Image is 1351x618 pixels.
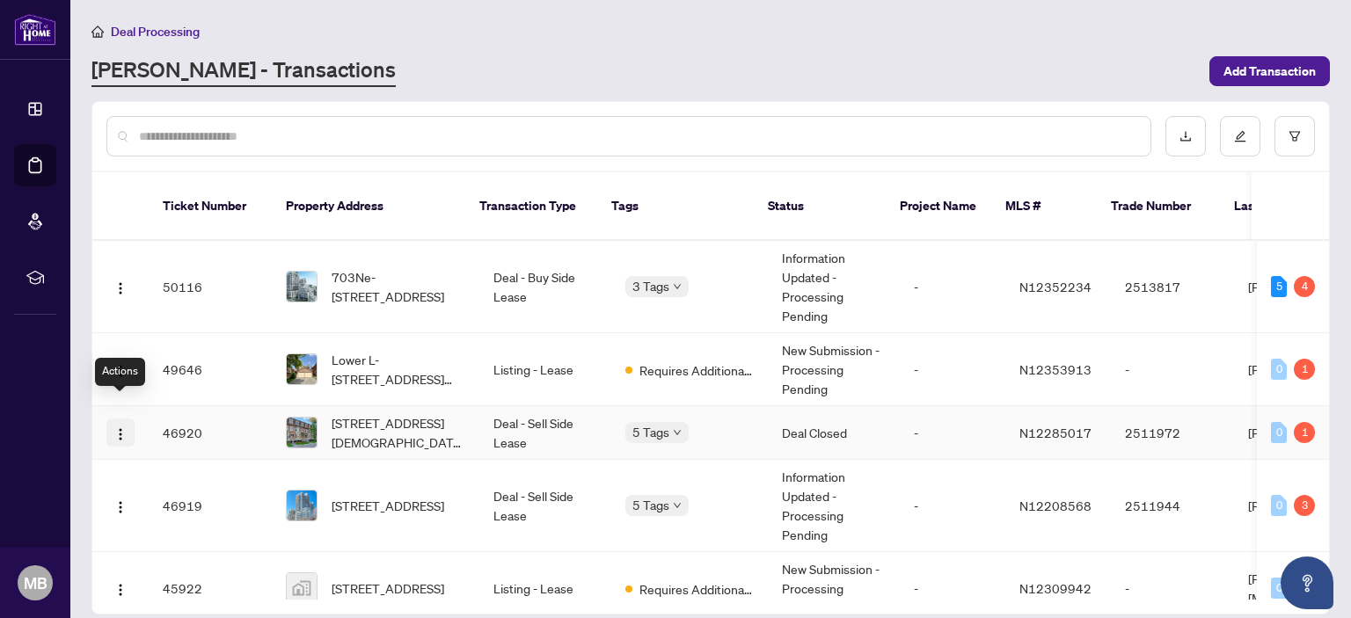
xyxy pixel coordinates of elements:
[1294,359,1315,380] div: 1
[1019,361,1092,377] span: N12353913
[900,406,1005,460] td: -
[149,406,272,460] td: 46920
[1220,116,1260,156] button: edit
[106,418,135,447] button: Logo
[1294,495,1315,516] div: 3
[1111,406,1234,460] td: 2511972
[106,273,135,301] button: Logo
[1289,130,1301,142] span: filter
[991,172,1097,241] th: MLS #
[106,491,135,520] button: Logo
[1111,333,1234,406] td: -
[1271,578,1287,599] div: 0
[1165,116,1206,156] button: download
[768,241,900,333] td: Information Updated - Processing Pending
[1097,172,1220,241] th: Trade Number
[1223,57,1316,85] span: Add Transaction
[1271,422,1287,443] div: 0
[673,501,682,510] span: down
[1294,276,1315,297] div: 4
[91,25,104,38] span: home
[900,460,1005,552] td: -
[1019,580,1092,596] span: N12309942
[149,460,272,552] td: 46919
[1294,422,1315,443] div: 1
[149,333,272,406] td: 49646
[149,172,272,241] th: Ticket Number
[113,583,128,597] img: Logo
[479,333,611,406] td: Listing - Lease
[113,500,128,514] img: Logo
[113,427,128,441] img: Logo
[1179,130,1192,142] span: download
[768,406,900,460] td: Deal Closed
[1281,556,1333,609] button: Open asap
[1209,56,1330,86] button: Add Transaction
[632,276,669,296] span: 3 Tags
[332,413,465,452] span: [STREET_ADDRESS][DEMOGRAPHIC_DATA][PERSON_NAME]
[768,460,900,552] td: Information Updated - Processing Pending
[597,172,754,241] th: Tags
[287,418,317,447] img: thumbnail-img
[106,574,135,602] button: Logo
[1019,279,1092,294] span: N12352234
[24,571,47,595] span: MB
[95,358,145,386] div: Actions
[465,172,597,241] th: Transaction Type
[639,579,754,599] span: Requires Additional Docs
[886,172,991,241] th: Project Name
[1271,276,1287,297] div: 5
[479,406,611,460] td: Deal - Sell Side Lease
[1111,460,1234,552] td: 2511944
[332,496,444,515] span: [STREET_ADDRESS]
[287,491,317,520] img: thumbnail-img
[632,422,669,442] span: 5 Tags
[479,460,611,552] td: Deal - Sell Side Lease
[332,578,444,598] span: [STREET_ADDRESS]
[1111,241,1234,333] td: 2513817
[287,354,317,384] img: thumbnail-img
[768,333,900,406] td: New Submission - Processing Pending
[673,282,682,291] span: down
[1019,425,1092,440] span: N12285017
[272,172,465,241] th: Property Address
[1019,498,1092,513] span: N12208568
[1271,495,1287,516] div: 0
[900,333,1005,406] td: -
[673,428,682,437] span: down
[479,241,611,333] td: Deal - Buy Side Lease
[14,13,56,46] img: logo
[632,495,669,515] span: 5 Tags
[1271,359,1287,380] div: 0
[1234,130,1246,142] span: edit
[332,267,465,306] span: 703Ne-[STREET_ADDRESS]
[639,360,754,380] span: Requires Additional Docs
[1274,116,1315,156] button: filter
[900,241,1005,333] td: -
[113,281,128,295] img: Logo
[287,573,317,603] img: thumbnail-img
[111,24,200,40] span: Deal Processing
[149,241,272,333] td: 50116
[754,172,886,241] th: Status
[332,350,465,389] span: Lower L-[STREET_ADDRESS][PERSON_NAME]
[106,355,135,383] button: Logo
[287,272,317,302] img: thumbnail-img
[91,55,396,87] a: [PERSON_NAME] - Transactions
